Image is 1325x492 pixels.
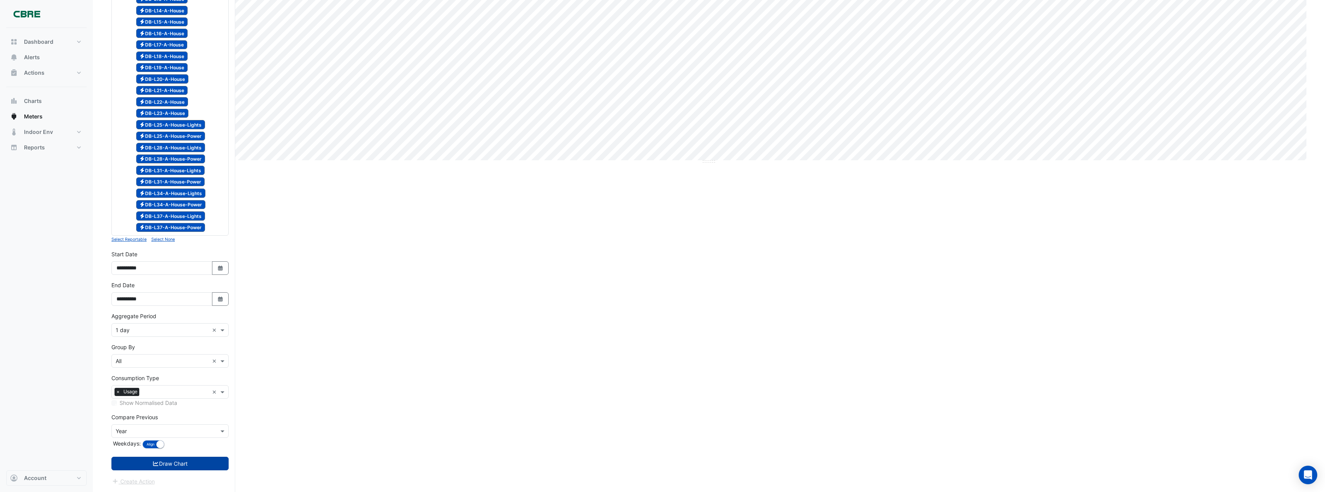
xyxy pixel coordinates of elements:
div: Selected meters/streams do not support normalisation [111,399,229,407]
span: Usage [121,388,139,396]
span: Clear [212,326,219,334]
fa-icon: Electricity [139,213,145,219]
span: DB-L20-A-House [136,74,189,84]
span: Reports [24,144,45,151]
span: DB-L25-A-House-Lights [136,120,205,129]
span: DB-L22-A-House [136,97,188,106]
app-escalated-ticket-create-button: Please draw the charts first [111,477,155,484]
span: Account [24,474,46,482]
fa-icon: Electricity [139,19,145,25]
span: DB-L18-A-House [136,51,188,61]
button: Select None [151,236,175,243]
app-icon: Meters [10,113,18,120]
button: Indoor Env [6,124,87,140]
span: DB-L34-A-House-Lights [136,189,206,198]
app-icon: Dashboard [10,38,18,46]
fa-icon: Electricity [139,122,145,127]
app-icon: Alerts [10,53,18,61]
fa-icon: Electricity [139,30,145,36]
label: Compare Previous [111,413,158,421]
fa-icon: Electricity [139,7,145,13]
span: Clear [212,357,219,365]
fa-icon: Select Date [217,296,224,302]
span: Clear [212,388,219,396]
button: Actions [6,65,87,81]
button: Account [6,470,87,486]
fa-icon: Electricity [139,190,145,196]
app-icon: Indoor Env [10,128,18,136]
label: Consumption Type [111,374,159,382]
fa-icon: Electricity [139,110,145,116]
button: Select Reportable [111,236,147,243]
span: DB-L21-A-House [136,86,188,95]
img: Company Logo [9,6,44,22]
label: Weekdays: [111,439,141,447]
span: Dashboard [24,38,53,46]
fa-icon: Electricity [139,179,145,185]
span: Actions [24,69,44,77]
span: × [115,388,121,396]
span: DB-L14-A-House [136,6,188,15]
fa-icon: Electricity [139,133,145,139]
span: Alerts [24,53,40,61]
fa-icon: Electricity [139,225,145,230]
div: Open Intercom Messenger [1299,466,1317,484]
fa-icon: Electricity [139,76,145,82]
fa-icon: Electricity [139,167,145,173]
label: Show Normalised Data [120,399,177,407]
span: Indoor Env [24,128,53,136]
fa-icon: Electricity [139,202,145,207]
fa-icon: Electricity [139,65,145,70]
button: Draw Chart [111,457,229,470]
label: Group By [111,343,135,351]
app-icon: Reports [10,144,18,151]
app-icon: Actions [10,69,18,77]
label: End Date [111,281,135,289]
span: DB-L37-A-House-Power [136,223,205,232]
fa-icon: Electricity [139,99,145,105]
span: DB-L17-A-House [136,40,188,50]
button: Charts [6,93,87,109]
fa-icon: Electricity [139,42,145,48]
button: Meters [6,109,87,124]
span: DB-L31-A-House-Lights [136,166,205,175]
button: Dashboard [6,34,87,50]
span: DB-L31-A-House-Power [136,177,205,187]
fa-icon: Electricity [139,156,145,162]
span: DB-L16-A-House [136,29,188,38]
span: DB-L23-A-House [136,109,189,118]
span: DB-L15-A-House [136,17,188,27]
button: Reports [6,140,87,155]
span: DB-L28-A-House-Power [136,154,205,164]
span: DB-L37-A-House-Lights [136,211,205,221]
fa-icon: Electricity [139,87,145,93]
span: DB-L28-A-House-Lights [136,143,205,152]
app-icon: Charts [10,97,18,105]
span: Meters [24,113,43,120]
span: DB-L25-A-House-Power [136,132,205,141]
fa-icon: Electricity [139,53,145,59]
span: DB-L34-A-House-Power [136,200,206,209]
small: Select None [151,237,175,242]
label: Start Date [111,250,137,258]
fa-icon: Select Date [217,265,224,271]
label: Aggregate Period [111,312,156,320]
small: Select Reportable [111,237,147,242]
span: DB-L19-A-House [136,63,188,72]
fa-icon: Electricity [139,144,145,150]
span: Charts [24,97,42,105]
button: Alerts [6,50,87,65]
